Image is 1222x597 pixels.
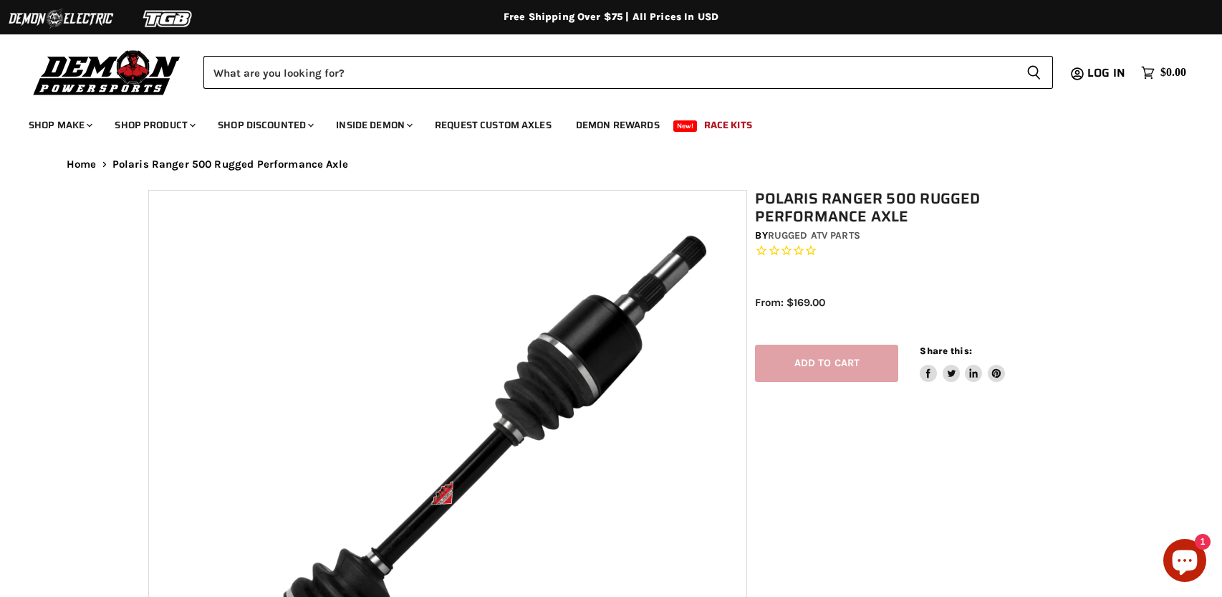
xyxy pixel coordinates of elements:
aside: Share this: [920,345,1005,383]
a: Shop Product [104,110,204,140]
input: Search [203,56,1015,89]
form: Product [203,56,1053,89]
button: Search [1015,56,1053,89]
a: $0.00 [1134,62,1193,83]
a: Demon Rewards [565,110,670,140]
span: New! [673,120,698,132]
nav: Breadcrumbs [38,158,1184,171]
ul: Main menu [18,105,1183,140]
div: Free Shipping Over $75 | All Prices In USD [38,11,1184,24]
a: Inside Demon [325,110,421,140]
a: Rugged ATV Parts [768,229,860,242]
a: Race Kits [693,110,763,140]
span: Share this: [920,345,971,356]
span: Rated 0.0 out of 5 stars 0 reviews [755,244,1082,259]
a: Home [67,158,97,171]
inbox-online-store-chat: Shopify online store chat [1159,539,1211,586]
img: Demon Electric Logo 2 [7,5,115,32]
a: Shop Make [18,110,101,140]
h1: Polaris Ranger 500 Rugged Performance Axle [755,190,1082,226]
img: Demon Powersports [29,47,186,97]
a: Shop Discounted [207,110,322,140]
span: Polaris Ranger 500 Rugged Performance Axle [112,158,348,171]
a: Request Custom Axles [424,110,562,140]
div: by [755,228,1082,244]
span: Log in [1087,64,1125,82]
a: Log in [1081,67,1134,80]
span: $0.00 [1160,66,1186,80]
span: From: $169.00 [755,296,825,309]
img: TGB Logo 2 [115,5,222,32]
